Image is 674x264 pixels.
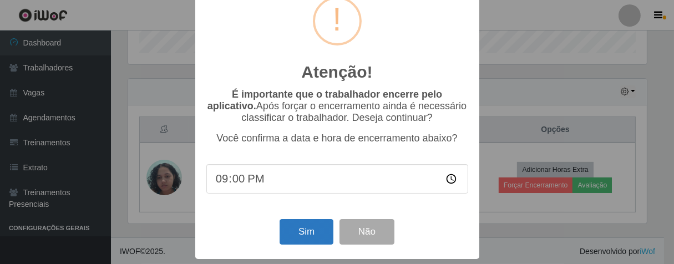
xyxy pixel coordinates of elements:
[339,219,394,245] button: Não
[206,89,468,124] p: Após forçar o encerramento ainda é necessário classificar o trabalhador. Deseja continuar?
[207,89,442,111] b: É importante que o trabalhador encerre pelo aplicativo.
[301,62,372,82] h2: Atenção!
[206,133,468,144] p: Você confirma a data e hora de encerramento abaixo?
[280,219,333,245] button: Sim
